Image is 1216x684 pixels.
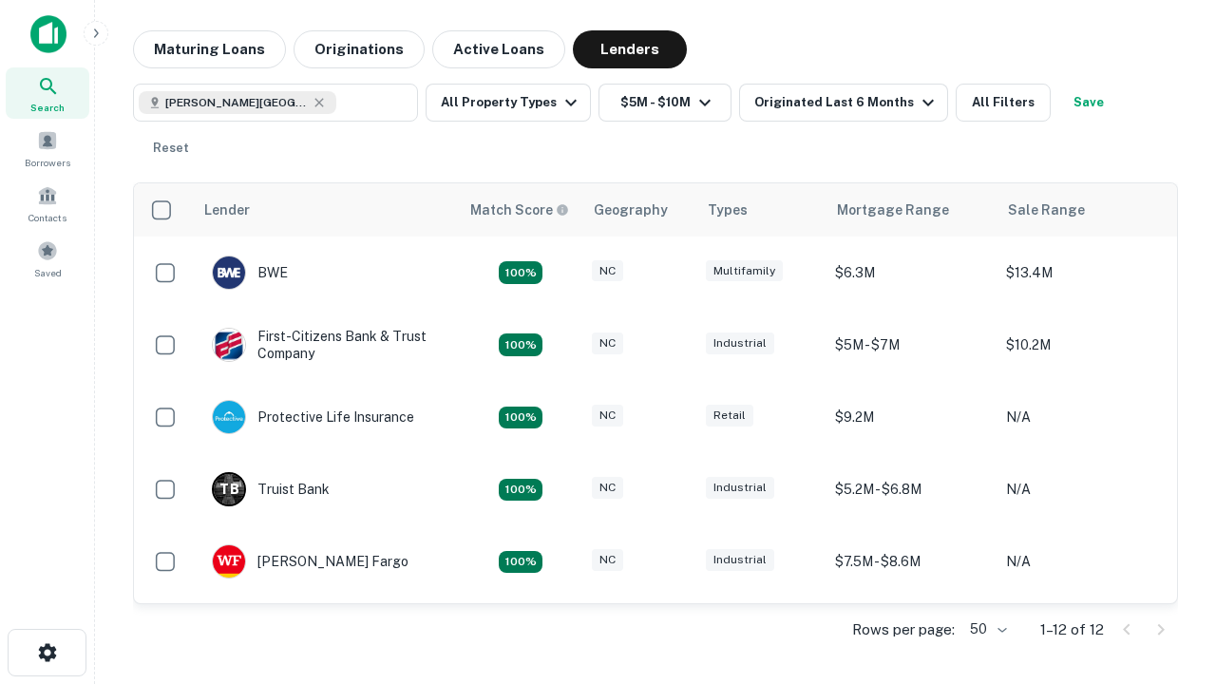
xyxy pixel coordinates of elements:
[852,618,955,641] p: Rows per page:
[213,329,245,361] img: picture
[592,549,623,571] div: NC
[499,407,542,429] div: Matching Properties: 2, hasApolloMatch: undefined
[706,549,774,571] div: Industrial
[997,453,1168,525] td: N/A
[826,309,997,381] td: $5M - $7M
[28,210,66,225] span: Contacts
[826,453,997,525] td: $5.2M - $6.8M
[592,332,623,354] div: NC
[34,265,62,280] span: Saved
[594,199,668,221] div: Geography
[754,91,940,114] div: Originated Last 6 Months
[141,129,201,167] button: Reset
[30,15,66,53] img: capitalize-icon.png
[426,84,591,122] button: All Property Types
[212,472,330,506] div: Truist Bank
[212,544,408,579] div: [PERSON_NAME] Fargo
[708,199,748,221] div: Types
[165,94,308,111] span: [PERSON_NAME][GEOGRAPHIC_DATA], [GEOGRAPHIC_DATA]
[706,405,753,427] div: Retail
[826,598,997,670] td: $8.8M
[459,183,582,237] th: Capitalize uses an advanced AI algorithm to match your search with the best lender. The match sco...
[997,525,1168,598] td: N/A
[213,545,245,578] img: picture
[598,84,731,122] button: $5M - $10M
[962,616,1010,643] div: 50
[1040,618,1104,641] p: 1–12 of 12
[1058,84,1119,122] button: Save your search to get updates of matches that match your search criteria.
[470,199,565,220] h6: Match Score
[499,333,542,356] div: Matching Properties: 2, hasApolloMatch: undefined
[997,381,1168,453] td: N/A
[696,183,826,237] th: Types
[6,178,89,229] a: Contacts
[592,260,623,282] div: NC
[997,598,1168,670] td: N/A
[573,30,687,68] button: Lenders
[213,401,245,433] img: picture
[6,67,89,119] a: Search
[294,30,425,68] button: Originations
[592,477,623,499] div: NC
[133,30,286,68] button: Maturing Loans
[6,233,89,284] a: Saved
[706,332,774,354] div: Industrial
[212,400,414,434] div: Protective Life Insurance
[997,183,1168,237] th: Sale Range
[1008,199,1085,221] div: Sale Range
[25,155,70,170] span: Borrowers
[826,525,997,598] td: $7.5M - $8.6M
[837,199,949,221] div: Mortgage Range
[219,480,238,500] p: T B
[826,183,997,237] th: Mortgage Range
[997,309,1168,381] td: $10.2M
[997,237,1168,309] td: $13.4M
[212,328,440,362] div: First-citizens Bank & Trust Company
[499,261,542,284] div: Matching Properties: 2, hasApolloMatch: undefined
[956,84,1051,122] button: All Filters
[6,123,89,174] a: Borrowers
[432,30,565,68] button: Active Loans
[213,256,245,289] img: picture
[499,479,542,502] div: Matching Properties: 3, hasApolloMatch: undefined
[826,237,997,309] td: $6.3M
[470,199,569,220] div: Capitalize uses an advanced AI algorithm to match your search with the best lender. The match sco...
[1121,532,1216,623] iframe: Chat Widget
[739,84,948,122] button: Originated Last 6 Months
[706,477,774,499] div: Industrial
[499,551,542,574] div: Matching Properties: 2, hasApolloMatch: undefined
[582,183,696,237] th: Geography
[30,100,65,115] span: Search
[204,199,250,221] div: Lender
[592,405,623,427] div: NC
[212,256,288,290] div: BWE
[193,183,459,237] th: Lender
[826,381,997,453] td: $9.2M
[706,260,783,282] div: Multifamily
